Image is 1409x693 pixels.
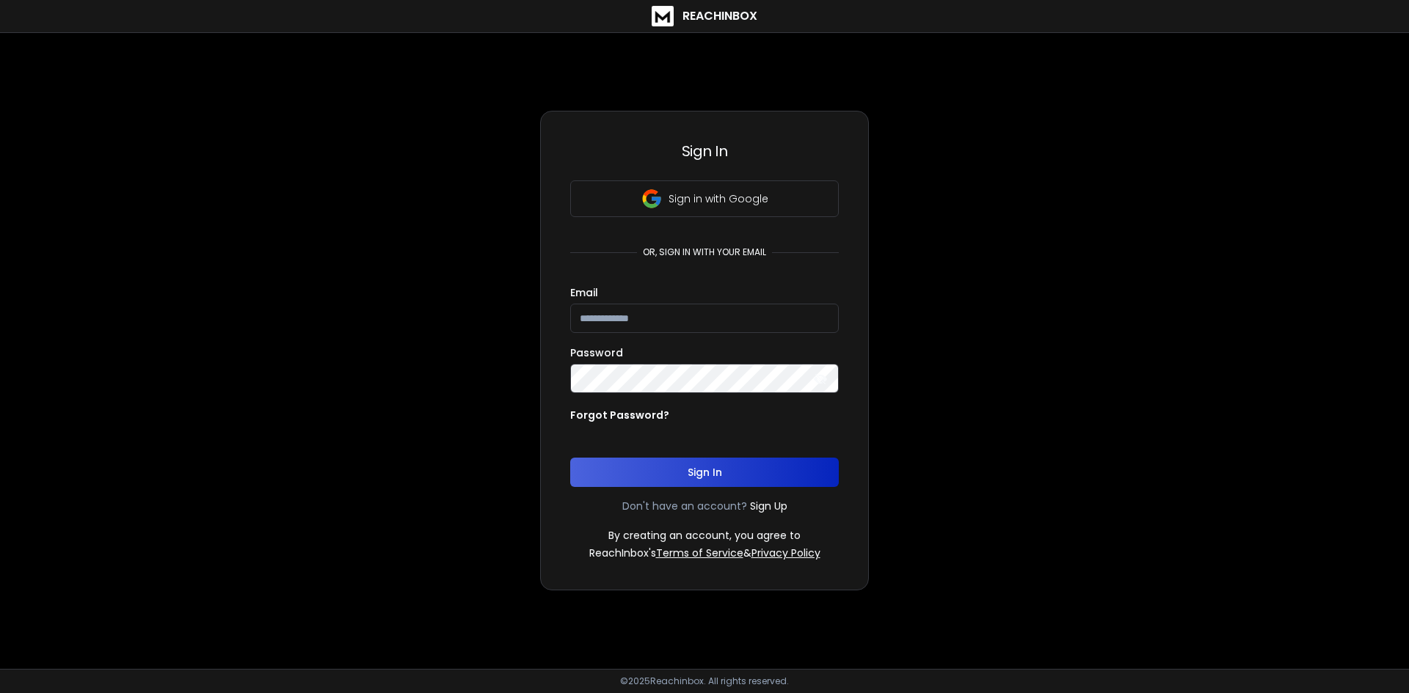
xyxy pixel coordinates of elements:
[570,348,623,358] label: Password
[669,191,768,206] p: Sign in with Google
[570,408,669,422] p: Forgot Password?
[682,7,757,25] h1: ReachInbox
[570,287,598,298] label: Email
[750,499,787,513] a: Sign Up
[608,528,801,543] p: By creating an account, you agree to
[570,458,839,487] button: Sign In
[652,6,757,26] a: ReachInbox
[652,6,674,26] img: logo
[751,546,820,560] a: Privacy Policy
[570,180,839,217] button: Sign in with Google
[589,546,820,560] p: ReachInbox's &
[637,246,772,258] p: or, sign in with your email
[620,675,789,687] p: © 2025 Reachinbox. All rights reserved.
[656,546,743,560] a: Terms of Service
[622,499,747,513] p: Don't have an account?
[570,141,839,161] h3: Sign In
